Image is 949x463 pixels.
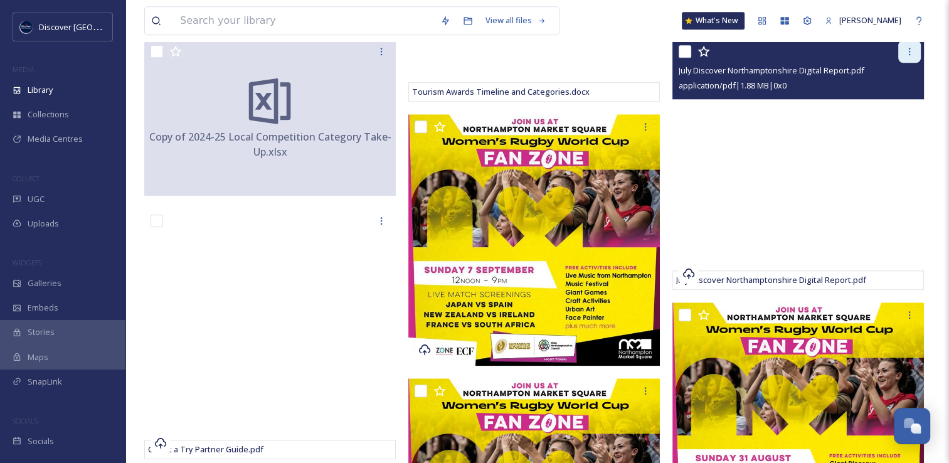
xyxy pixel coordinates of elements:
button: Open Chat [894,408,930,444]
span: Embeds [28,302,58,314]
span: Stories [28,326,55,338]
span: application/pdf | 1.88 MB | 0 x 0 [679,80,787,91]
span: Copy of 2024-25 Local Competition Category Take-Up.xlsx [144,129,396,159]
span: Library [28,84,53,96]
span: SnapLink [28,376,62,388]
img: Untitled%20design%20%282%29.png [20,21,33,33]
input: Search your library [174,7,434,35]
span: WIDGETS [13,258,41,267]
span: Uploads [28,218,59,230]
span: COLLECT [13,174,40,183]
span: Socials [28,435,54,447]
a: What's New [682,12,745,29]
span: [PERSON_NAME] [839,14,901,26]
span: Discover [GEOGRAPHIC_DATA] [39,21,153,33]
span: Galleries [28,277,61,289]
span: MEDIA [13,65,34,74]
a: [PERSON_NAME] [819,8,908,33]
span: July Discover Northamptonshire Digital Report.pdf [679,65,864,76]
span: UGC [28,193,45,205]
span: SOCIALS [13,416,38,425]
a: View all files [479,8,553,33]
span: Collections [28,109,69,120]
img: WNC Fanzone Graphics (3).jpg [408,114,660,366]
span: Maps [28,351,48,363]
span: Media Centres [28,133,83,145]
span: July Discover Northamptonshire Digital Report.pdf [676,274,866,285]
span: Tourism Awards Timeline and Categories.docx [412,86,590,97]
span: Give it a Try Partner Guide.pdf [148,444,263,455]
